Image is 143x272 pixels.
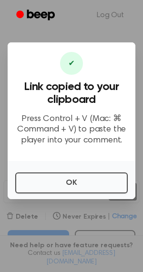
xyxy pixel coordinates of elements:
button: OK [15,172,128,193]
p: Press Control + V (Mac: ⌘ Command + V) to paste the player into your comment. [15,114,128,146]
div: ✔ [60,52,83,75]
a: Log Out [87,4,133,27]
h3: Link copied to your clipboard [15,81,128,106]
a: Beep [10,6,63,25]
